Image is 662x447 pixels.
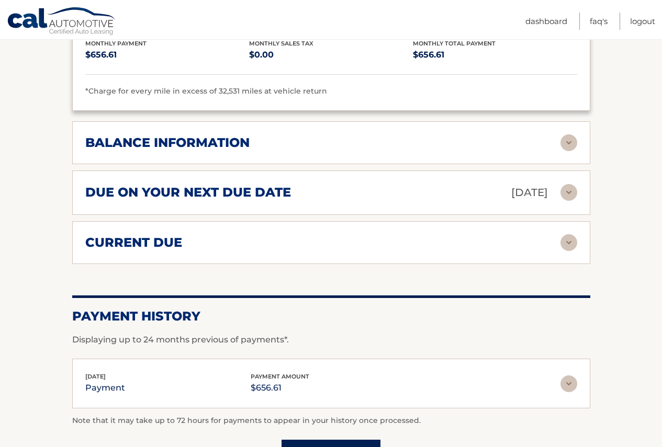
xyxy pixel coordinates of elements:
[251,381,309,395] p: $656.61
[560,184,577,201] img: accordion-rest.svg
[85,381,125,395] p: payment
[85,135,250,151] h2: balance information
[525,13,567,30] a: Dashboard
[85,40,147,47] span: Monthly Payment
[85,48,249,62] p: $656.61
[85,185,291,200] h2: due on your next due date
[72,334,590,346] p: Displaying up to 24 months previous of payments*.
[560,134,577,151] img: accordion-rest.svg
[7,7,117,37] a: Cal Automotive
[560,234,577,251] img: accordion-rest.svg
[413,48,577,62] p: $656.61
[251,373,309,380] span: payment amount
[590,13,608,30] a: FAQ's
[85,86,327,96] span: *Charge for every mile in excess of 32,531 miles at vehicle return
[85,235,182,250] h2: current due
[511,184,548,202] p: [DATE]
[85,373,106,380] span: [DATE]
[560,375,577,392] img: accordion-rest.svg
[413,40,496,47] span: Monthly Total Payment
[249,40,313,47] span: Monthly Sales Tax
[249,48,413,62] p: $0.00
[630,13,655,30] a: Logout
[72,415,590,427] p: Note that it may take up to 72 hours for payments to appear in your history once processed.
[72,308,590,324] h2: Payment History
